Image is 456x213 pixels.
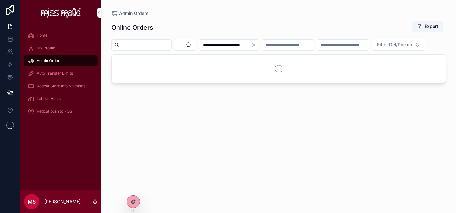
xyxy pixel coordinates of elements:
div: scrollable content [20,25,101,125]
a: Redcat push to POS [24,106,98,117]
a: Admin Orders [111,10,149,16]
a: Home [24,30,98,41]
h1: Online Orders [111,23,153,32]
a: Labour Hours [24,93,98,104]
p: [PERSON_NAME] [44,198,81,205]
span: MS [28,198,36,205]
a: Redcat Store Info & timings [24,80,98,92]
span: Auto Transfer Limits [37,71,73,76]
img: App logo [41,8,81,18]
button: Select Button [174,39,196,51]
span: Admin Orders [37,58,61,63]
span: ... [180,41,183,48]
span: Admin Orders [119,10,149,16]
a: Auto Transfer Limits [24,68,98,79]
a: My Profile [24,42,98,54]
span: Filter Del/Pickup [377,41,412,48]
span: Redcat Store Info & timings [37,84,85,89]
button: Clear [251,42,259,47]
a: Admin Orders [24,55,98,66]
button: Select Button [372,39,425,51]
button: Export [412,21,443,32]
span: Labour Hours [37,96,61,101]
span: My Profile [37,46,55,51]
span: Home [37,33,47,38]
span: Redcat push to POS [37,109,72,114]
